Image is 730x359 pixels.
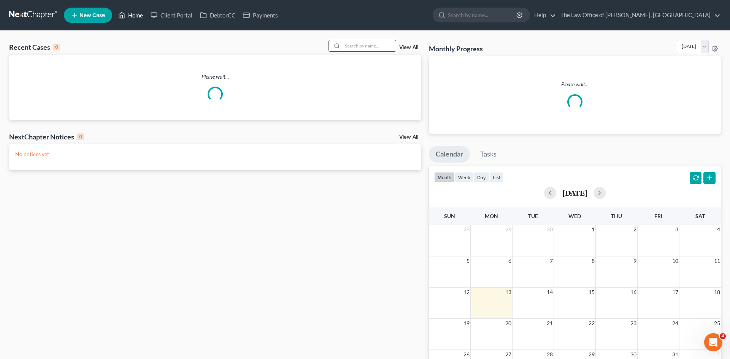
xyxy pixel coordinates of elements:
a: Home [114,8,147,22]
span: 1 [591,225,595,234]
span: 26 [463,350,470,359]
span: 21 [546,319,554,328]
span: Mon [485,213,498,219]
p: Please wait... [435,81,715,88]
span: 2 [633,225,637,234]
div: 0 [77,133,84,140]
span: 28 [463,225,470,234]
div: Recent Cases [9,43,60,52]
span: 20 [505,319,512,328]
span: 3 [674,225,679,234]
span: 17 [671,288,679,297]
span: 30 [630,350,637,359]
a: View All [399,45,418,50]
span: 13 [505,288,512,297]
span: Tue [528,213,538,219]
a: DebtorCC [196,8,239,22]
span: New Case [79,13,105,18]
span: 10 [671,256,679,266]
span: 4 [716,225,721,234]
span: 12 [463,288,470,297]
span: 8 [591,256,595,266]
span: 7 [549,256,554,266]
span: 23 [630,319,637,328]
div: 0 [53,44,60,51]
input: Search by name... [343,40,396,51]
span: 18 [713,288,721,297]
span: Sun [444,213,455,219]
h3: Monthly Progress [429,44,483,53]
span: 16 [630,288,637,297]
span: 28 [546,350,554,359]
a: Client Portal [147,8,196,22]
iframe: Intercom live chat [704,333,722,351]
a: Help [530,8,556,22]
span: 19 [463,319,470,328]
input: Search by name... [448,8,517,22]
span: Fri [654,213,662,219]
span: 29 [505,225,512,234]
span: 1 [716,350,721,359]
a: The Law Office of [PERSON_NAME], [GEOGRAPHIC_DATA] [557,8,720,22]
p: Please wait... [9,73,421,81]
span: Thu [611,213,622,219]
span: 31 [671,350,679,359]
span: 5 [466,256,470,266]
span: 15 [588,288,595,297]
span: 9 [633,256,637,266]
a: View All [399,134,418,140]
button: week [455,172,474,182]
span: 22 [588,319,595,328]
a: Payments [239,8,282,22]
a: Calendar [429,146,470,163]
span: 30 [546,225,554,234]
button: month [434,172,455,182]
p: No notices yet! [15,150,415,158]
span: 27 [505,350,512,359]
div: NextChapter Notices [9,132,84,141]
span: 25 [713,319,721,328]
h2: [DATE] [562,189,587,197]
span: 14 [546,288,554,297]
span: 11 [713,256,721,266]
span: Wed [568,213,581,219]
span: 4 [720,333,726,339]
span: 6 [508,256,512,266]
button: day [474,172,489,182]
a: Tasks [473,146,503,163]
button: list [489,172,504,182]
span: 29 [588,350,595,359]
span: Sat [695,213,705,219]
span: 24 [671,319,679,328]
